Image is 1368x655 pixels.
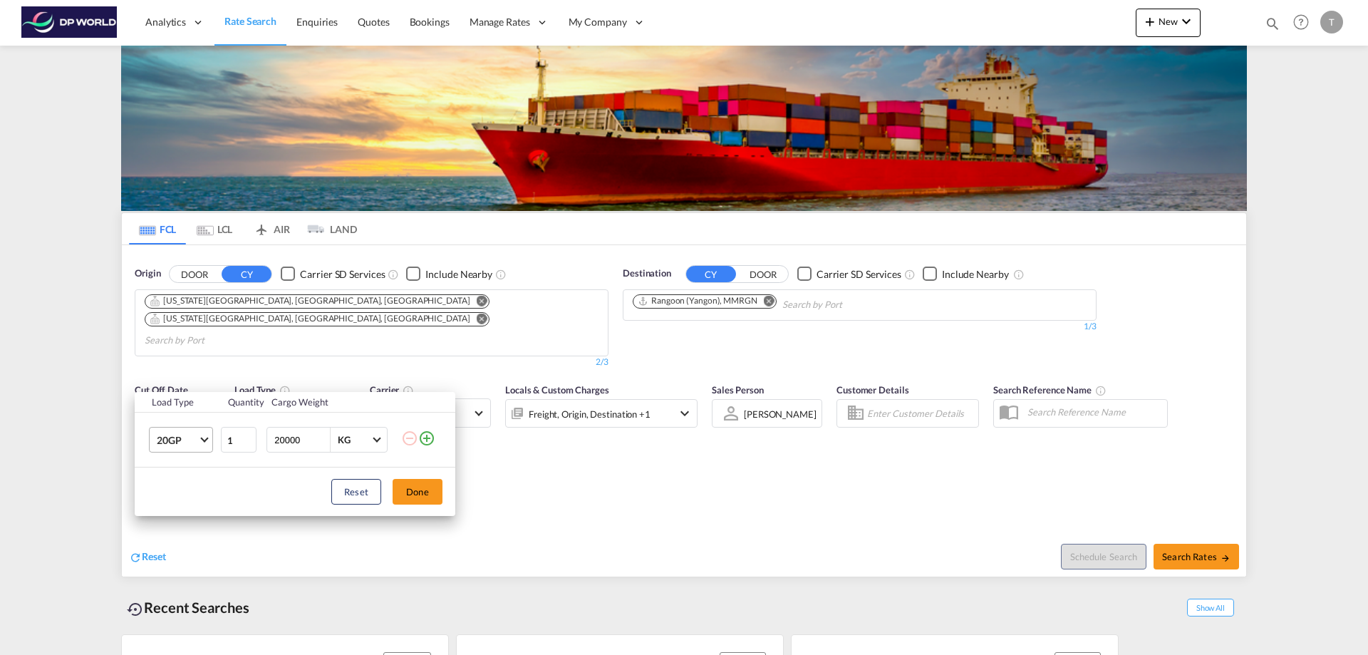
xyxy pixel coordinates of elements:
th: Quantity [219,392,264,413]
input: Qty [221,427,256,453]
md-icon: icon-minus-circle-outline [401,430,418,447]
button: Reset [331,479,381,505]
th: Load Type [135,392,219,413]
button: Done [393,479,442,505]
input: Enter Weight [273,428,330,452]
div: Cargo Weight [271,396,393,408]
span: 20GP [157,433,198,448]
md-icon: icon-plus-circle-outline [418,430,435,447]
div: KG [338,434,351,445]
md-select: Choose: 20GP [149,427,213,453]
